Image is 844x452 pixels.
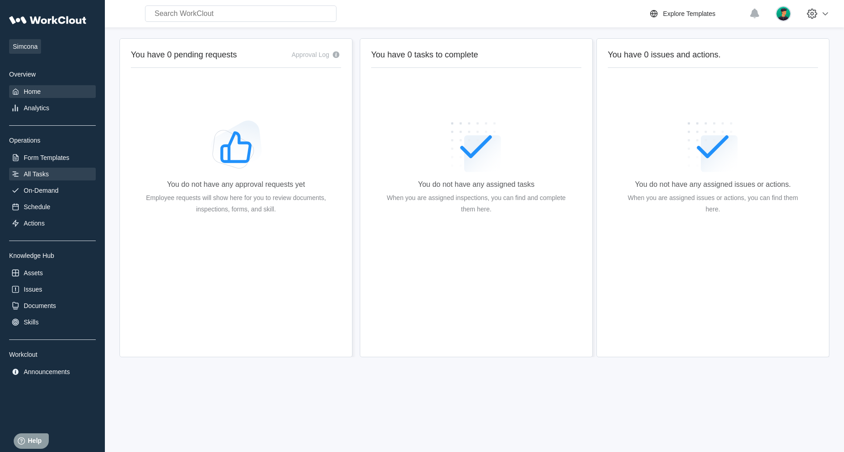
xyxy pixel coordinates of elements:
[9,365,96,378] a: Announcements
[9,184,96,197] a: On-Demand
[24,104,49,112] div: Analytics
[9,217,96,230] a: Actions
[24,203,50,211] div: Schedule
[24,368,70,375] div: Announcements
[24,286,42,293] div: Issues
[131,50,237,60] h2: You have 0 pending requests
[663,10,715,17] div: Explore Templates
[9,200,96,213] a: Schedule
[9,283,96,296] a: Issues
[9,252,96,259] div: Knowledge Hub
[24,318,39,326] div: Skills
[9,316,96,329] a: Skills
[371,50,581,60] h2: You have 0 tasks to complete
[9,71,96,78] div: Overview
[386,192,567,215] div: When you are assigned inspections, you can find and complete them here.
[635,180,791,189] div: You do not have any assigned issues or actions.
[24,170,49,178] div: All Tasks
[24,302,56,309] div: Documents
[24,269,43,277] div: Assets
[9,151,96,164] a: Form Templates
[418,180,535,189] div: You do not have any assigned tasks
[24,220,45,227] div: Actions
[9,351,96,358] div: Workclout
[9,168,96,180] a: All Tasks
[622,192,803,215] div: When you are assigned issues or actions, you can find them here.
[9,102,96,114] a: Analytics
[9,137,96,144] div: Operations
[145,192,326,215] div: Employee requests will show here for you to review documents, inspections, forms, and skill.
[9,85,96,98] a: Home
[9,299,96,312] a: Documents
[145,5,337,22] input: Search WorkClout
[9,267,96,279] a: Assets
[776,6,791,21] img: user.png
[9,39,41,54] span: Simcona
[608,50,818,60] h2: You have 0 issues and actions.
[24,187,58,194] div: On-Demand
[24,88,41,95] div: Home
[291,51,329,58] div: Approval Log
[167,180,305,189] div: You do not have any approval requests yet
[648,8,745,19] a: Explore Templates
[24,154,69,161] div: Form Templates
